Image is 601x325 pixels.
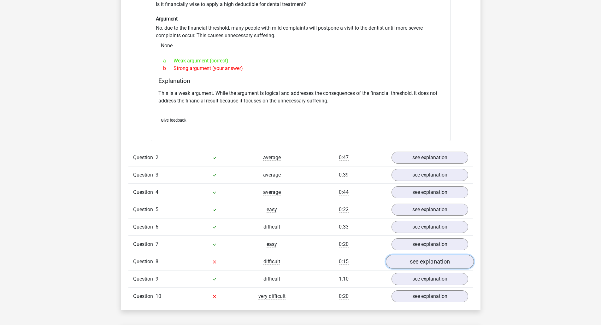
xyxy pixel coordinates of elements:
span: 10 [156,293,161,299]
span: Question [133,206,156,213]
span: 0:20 [339,293,349,299]
div: None [156,39,445,52]
span: a [163,57,174,65]
span: easy [267,206,277,213]
h4: Explanation [158,77,443,84]
span: 7 [156,241,158,247]
div: Weak argument (correct) [158,57,443,65]
span: 0:15 [339,258,349,265]
span: 1:10 [339,276,349,282]
span: 0:20 [339,241,349,247]
a: see explanation [392,290,468,302]
a: see explanation [392,221,468,233]
span: 0:22 [339,206,349,213]
span: Question [133,241,156,248]
a: see explanation [386,255,474,269]
span: 3 [156,172,158,178]
span: difficult [263,224,280,230]
span: very difficult [258,293,286,299]
span: Give feedback [161,118,186,123]
span: 0:44 [339,189,349,195]
span: 0:39 [339,172,349,178]
span: easy [267,241,277,247]
span: Question [133,189,156,196]
span: Question [133,171,156,179]
a: see explanation [392,238,468,250]
a: see explanation [392,152,468,164]
span: b [163,65,174,72]
span: 4 [156,189,158,195]
a: see explanation [392,169,468,181]
div: Strong argument (your answer) [158,65,443,72]
span: Question [133,258,156,265]
span: difficult [263,258,280,265]
span: average [263,189,281,195]
span: difficult [263,276,280,282]
span: 8 [156,258,158,264]
span: average [263,154,281,161]
span: average [263,172,281,178]
span: Question [133,223,156,231]
span: 5 [156,206,158,212]
span: 0:33 [339,224,349,230]
span: 0:47 [339,154,349,161]
span: 2 [156,154,158,160]
a: see explanation [392,186,468,198]
h6: Argument [156,16,445,22]
span: Question [133,293,156,300]
a: see explanation [392,204,468,216]
span: 9 [156,276,158,282]
span: Question [133,275,156,283]
p: This is a weak argument. While the argument is logical and addresses the consequences of the fina... [158,90,443,105]
span: Question [133,154,156,161]
a: see explanation [392,273,468,285]
span: 6 [156,224,158,230]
